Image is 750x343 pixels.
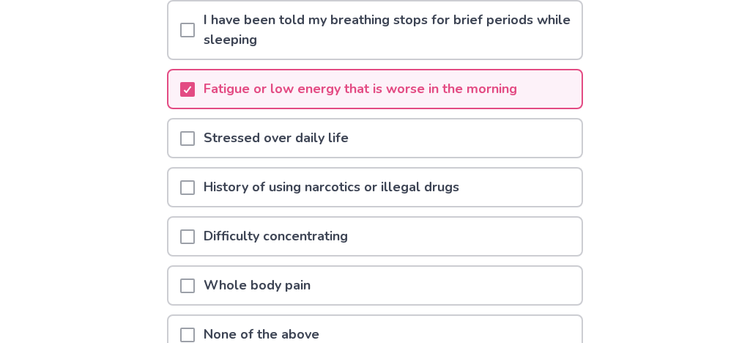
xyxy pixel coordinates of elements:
p: Whole body pain [195,267,319,304]
p: Fatigue or low energy that is worse in the morning [195,70,526,108]
p: I have been told my breathing stops for brief periods while sleeping [195,1,582,59]
p: Stressed over daily life [195,119,357,157]
p: History of using narcotics or illegal drugs [195,169,468,206]
p: Difficulty concentrating [195,218,357,255]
